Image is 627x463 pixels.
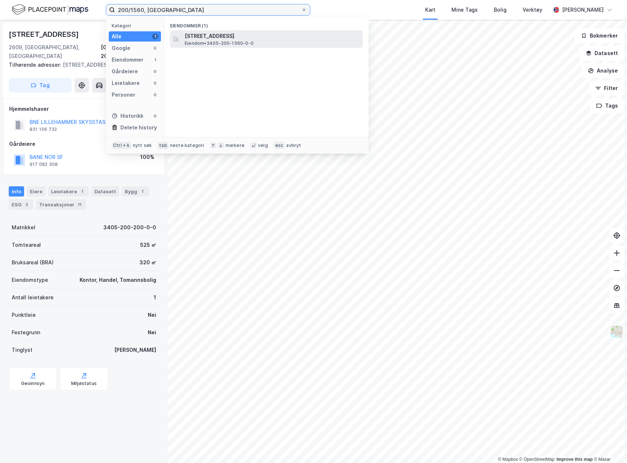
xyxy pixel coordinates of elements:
div: Festegrunn [12,328,40,337]
div: avbryt [286,143,301,148]
img: Z [610,325,624,339]
div: Nei [148,328,156,337]
a: OpenStreetMap [519,457,555,462]
div: tab [158,142,169,149]
div: Personer [112,90,135,99]
button: Bokmerker [575,28,624,43]
span: Eiendom • 3405-200-1560-0-0 [185,40,254,46]
button: Tags [590,98,624,113]
img: logo.f888ab2527a4732fd821a326f86c7f29.svg [12,3,88,16]
div: Info [9,186,24,197]
div: [PERSON_NAME] [562,5,604,14]
div: Datasett [92,186,119,197]
div: Tomteareal [12,241,41,249]
div: Punktleie [12,311,36,319]
div: Kart [425,5,435,14]
div: Kategori [112,23,161,28]
div: neste kategori [170,143,204,148]
div: Gårdeiere [112,67,138,76]
button: Filter [589,81,624,96]
div: [PERSON_NAME] [114,346,156,354]
div: Verktøy [523,5,542,14]
div: Leietakere [112,79,140,87]
span: [STREET_ADDRESS] [185,32,360,40]
button: Datasett [580,46,624,61]
div: 1 [152,57,158,63]
div: 525 ㎡ [140,241,156,249]
div: Delete history [120,123,157,132]
div: Eiendomstype [12,276,48,284]
div: 2 [23,201,30,208]
div: Kontrollprogram for chat [591,428,627,463]
div: 0 [152,45,158,51]
div: 0 [152,80,158,86]
div: velg [258,143,268,148]
div: Gårdeiere [9,140,159,148]
div: Transaksjoner [36,199,86,210]
div: [STREET_ADDRESS] [9,61,153,69]
div: Miljøstatus [71,381,97,386]
div: Kontor, Handel, Tomannsbolig [80,276,156,284]
button: Analyse [582,63,624,78]
div: 1 [139,188,146,195]
div: Historikk [112,112,143,120]
div: Ctrl + k [112,142,131,149]
div: 1 [154,293,156,302]
div: Geoinnsyn [21,381,45,386]
div: Antall leietakere [12,293,54,302]
div: 1 [152,34,158,39]
div: 1 [78,188,86,195]
div: 100% [140,153,154,162]
a: Mapbox [498,457,518,462]
iframe: Chat Widget [591,428,627,463]
div: [GEOGRAPHIC_DATA], 200/200 [101,43,159,61]
div: Google [112,44,130,52]
div: Alle [112,32,122,41]
div: 831 156 732 [30,127,57,132]
div: Bolig [494,5,507,14]
div: 0 [152,92,158,98]
div: Eiere [27,186,45,197]
div: 3405-200-200-0-0 [103,223,156,232]
div: Bruksareal (BRA) [12,258,54,267]
input: Søk på adresse, matrikkel, gårdeiere, leietakere eller personer [115,4,301,15]
div: 0 [152,69,158,74]
a: Improve this map [557,457,593,462]
div: Eiendommer [112,55,143,64]
div: Bygg [122,186,149,197]
div: 11 [76,201,83,208]
div: 917 082 308 [30,162,58,167]
div: Mine Tags [451,5,478,14]
div: Leietakere [48,186,89,197]
div: nytt søk [133,143,152,148]
div: ESG [9,199,33,210]
div: Nei [148,311,156,319]
div: markere [226,143,245,148]
div: esc [274,142,285,149]
span: Tilhørende adresser: [9,62,63,68]
div: Hjemmelshaver [9,105,159,113]
button: Tag [9,78,72,93]
div: Eiendommer (1) [164,17,369,30]
div: Matrikkel [12,223,35,232]
div: [STREET_ADDRESS] [9,28,80,40]
div: 0 [152,113,158,119]
div: 320 ㎡ [139,258,156,267]
div: 2609, [GEOGRAPHIC_DATA], [GEOGRAPHIC_DATA] [9,43,101,61]
div: Tinglyst [12,346,32,354]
